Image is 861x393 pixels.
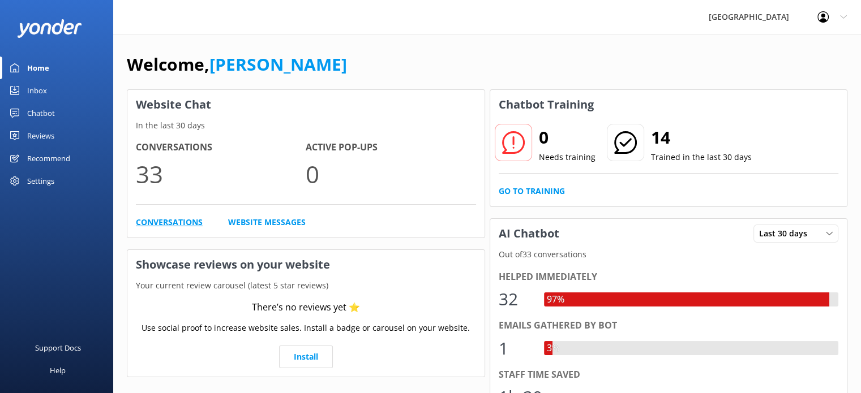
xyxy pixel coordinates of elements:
p: 33 [136,155,306,193]
p: Needs training [539,151,596,163]
div: Recommend [27,147,70,170]
a: Install [279,346,333,368]
div: Staff time saved [499,368,839,382]
p: Your current review carousel (latest 5 star reviews) [127,279,485,292]
h3: Showcase reviews on your website [127,250,485,279]
p: 0 [306,155,476,193]
div: 32 [499,286,533,313]
div: 97% [544,292,567,307]
div: Emails gathered by bot [499,318,839,333]
p: Use social proof to increase website sales. Install a badge or carousel on your website. [142,322,470,334]
h3: Website Chat [127,90,485,119]
div: Settings [27,170,54,192]
div: Support Docs [35,336,81,359]
p: Out of 33 conversations [490,248,847,261]
h3: Chatbot Training [490,90,602,119]
div: Chatbot [27,102,55,124]
div: Help [50,359,66,382]
p: In the last 30 days [127,119,485,132]
a: Conversations [136,216,203,228]
div: 1 [499,335,533,362]
h3: AI Chatbot [490,219,568,248]
div: There’s no reviews yet ⭐ [252,300,360,315]
div: Home [27,57,49,79]
h4: Conversations [136,140,306,155]
h2: 0 [539,124,596,151]
div: 3% [544,341,562,356]
div: Reviews [27,124,54,147]
a: Go to Training [499,185,565,197]
div: Helped immediately [499,270,839,284]
p: Trained in the last 30 days [651,151,752,163]
div: Inbox [27,79,47,102]
h1: Welcome, [127,51,347,78]
h4: Active Pop-ups [306,140,476,155]
img: yonder-white-logo.png [17,19,82,38]
h2: 14 [651,124,752,151]
a: Website Messages [228,216,306,228]
span: Last 30 days [759,227,814,240]
a: [PERSON_NAME] [209,53,347,76]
